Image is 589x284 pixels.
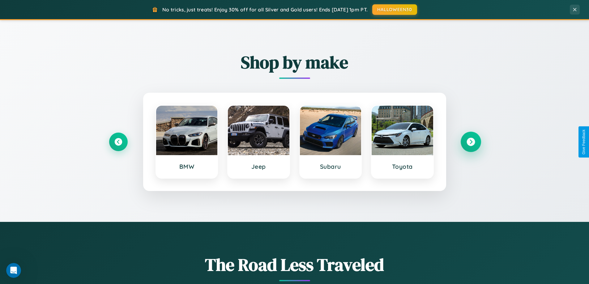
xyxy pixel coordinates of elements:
div: Give Feedback [582,129,586,155]
h1: The Road Less Traveled [109,253,480,277]
h3: Jeep [234,163,283,170]
iframe: Intercom live chat [6,263,21,278]
h3: Toyota [378,163,427,170]
h2: Shop by make [109,50,480,74]
h3: BMW [162,163,211,170]
h3: Subaru [306,163,355,170]
button: HALLOWEEN30 [372,4,417,15]
span: No tricks, just treats! Enjoy 30% off for all Silver and Gold users! Ends [DATE] 1pm PT. [162,6,368,13]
